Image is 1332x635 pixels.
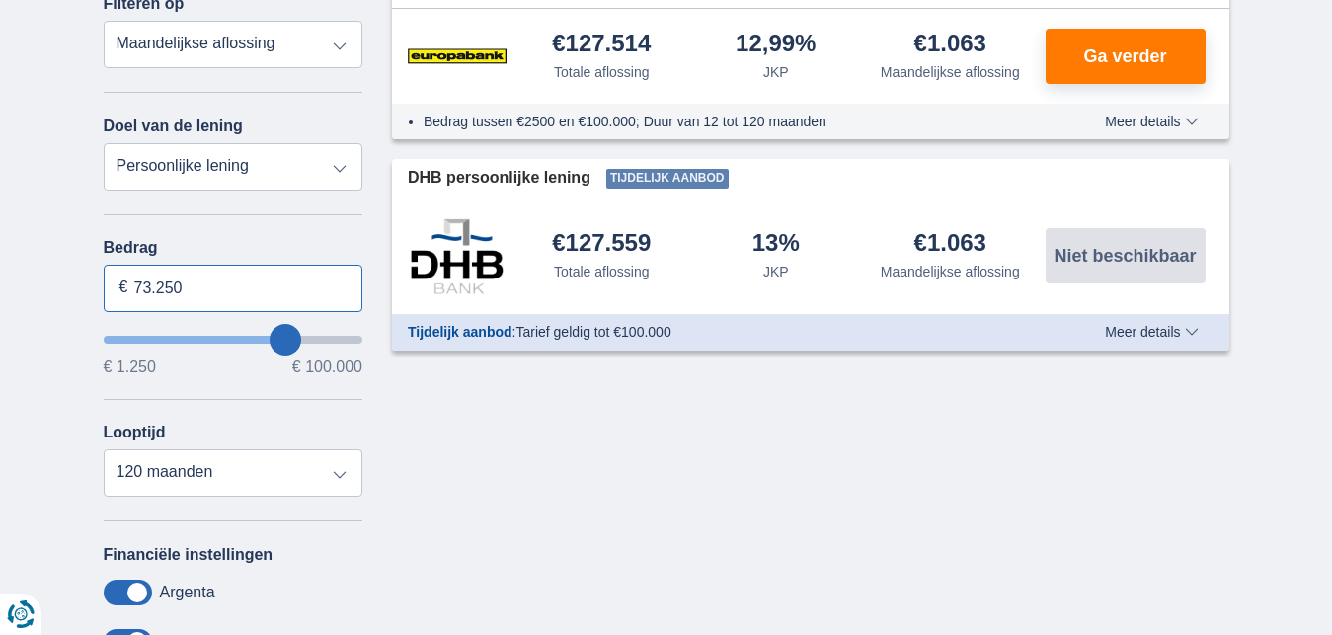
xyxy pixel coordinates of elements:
[881,262,1020,281] div: Maandelijkse aflossing
[160,584,215,601] label: Argenta
[119,277,128,299] span: €
[408,324,512,340] span: Tijdelijk aanbod
[1054,247,1196,265] span: Niet beschikbaar
[1083,47,1166,65] span: Ga verder
[1105,115,1198,128] span: Meer details
[104,118,243,135] label: Doel van de lening
[552,231,651,258] div: €127.559
[408,218,507,293] img: product.pl.alt DHB Bank
[763,262,789,281] div: JKP
[552,32,651,58] div: €127.514
[1090,324,1213,340] button: Meer details
[104,336,363,344] input: wantToBorrow
[104,359,156,375] span: € 1.250
[752,231,800,258] div: 13%
[104,424,166,441] label: Looptijd
[736,32,816,58] div: 12,99%
[424,112,1033,131] li: Bedrag tussen €2500 en €100.000; Duur van 12 tot 120 maanden
[292,359,362,375] span: € 100.000
[1105,325,1198,339] span: Meer details
[881,62,1020,82] div: Maandelijkse aflossing
[408,32,507,81] img: product.pl.alt Europabank
[554,262,650,281] div: Totale aflossing
[914,231,986,258] div: €1.063
[763,62,789,82] div: JKP
[914,32,986,58] div: €1.063
[1046,29,1206,84] button: Ga verder
[1046,228,1206,283] button: Niet beschikbaar
[515,324,670,340] span: Tarief geldig tot €100.000
[104,239,363,257] label: Bedrag
[104,546,274,564] label: Financiële instellingen
[606,169,729,189] span: Tijdelijk aanbod
[554,62,650,82] div: Totale aflossing
[1090,114,1213,129] button: Meer details
[408,167,590,190] span: DHB persoonlijke lening
[392,322,1049,342] div: :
